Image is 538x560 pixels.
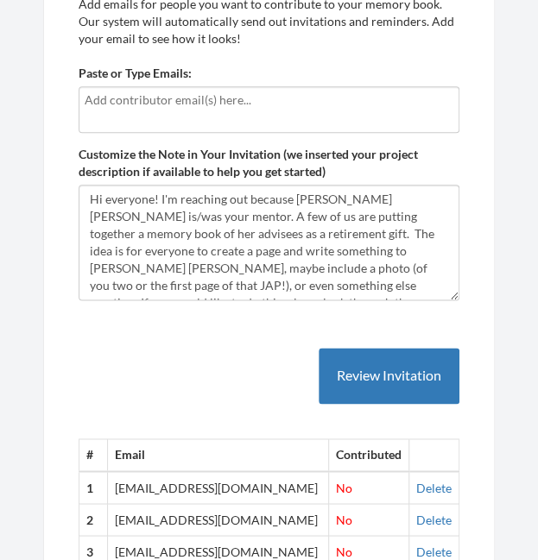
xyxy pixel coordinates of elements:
[108,503,329,535] td: [EMAIL_ADDRESS][DOMAIN_NAME]
[416,544,452,558] a: Delete
[35,12,97,28] span: Support
[108,439,329,471] th: Email
[79,503,108,535] th: 2
[79,146,459,180] label: Customize the Note in Your Invitation (we inserted your project description if available to help ...
[416,480,452,494] a: Delete
[319,348,459,404] button: Review Invitation
[79,65,192,82] label: Paste or Type Emails:
[336,544,352,558] span: No
[336,480,352,494] span: No
[79,185,459,300] textarea: Hi everyone! I'm reaching out because [PERSON_NAME] [PERSON_NAME] is/was your mentor. A few of us...
[79,439,108,471] th: #
[329,439,409,471] th: Contributed
[108,471,329,503] td: [EMAIL_ADDRESS][DOMAIN_NAME]
[79,471,108,503] th: 1
[85,91,453,110] input: Add contributor email(s) here...
[336,512,352,526] span: No
[416,512,452,526] a: Delete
